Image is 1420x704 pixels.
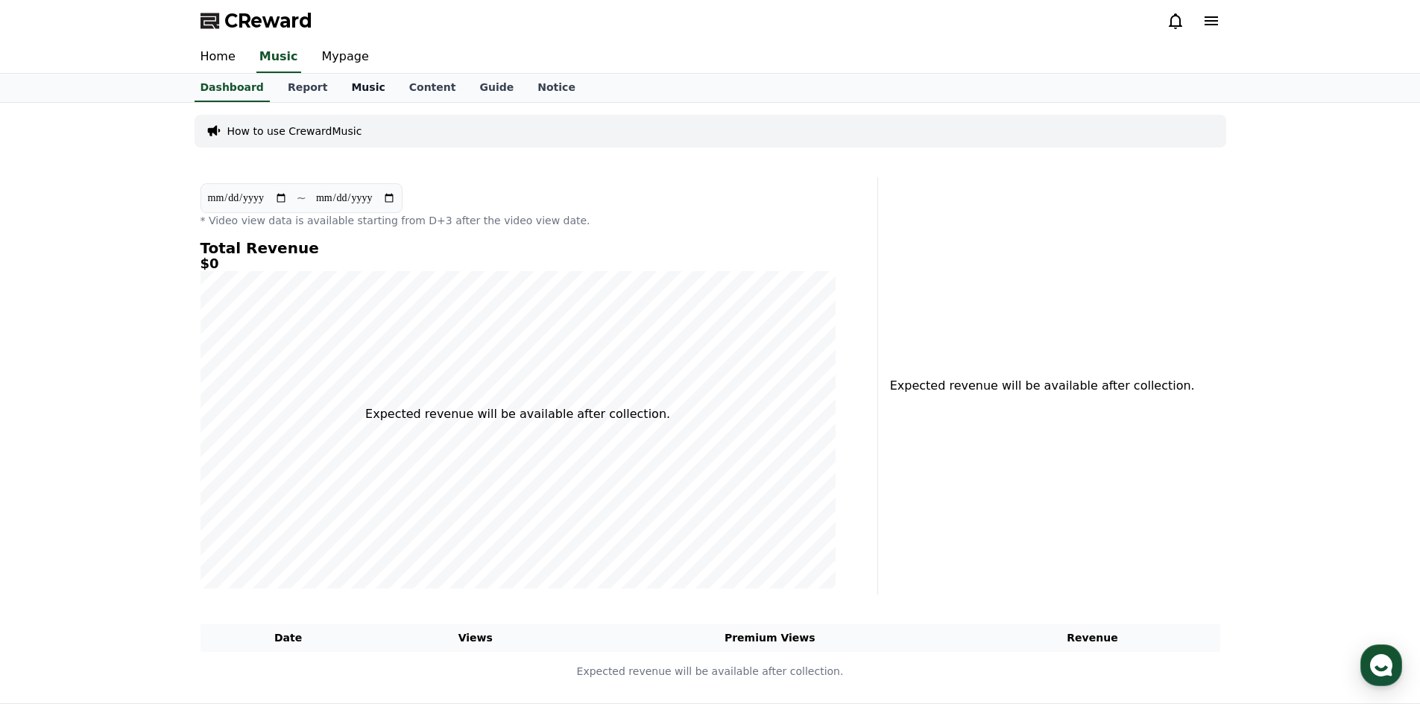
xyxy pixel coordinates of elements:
p: Expected revenue will be available after collection. [201,664,1219,679]
div: CReward [55,158,273,171]
span: Settings [221,495,257,507]
span: Back on [DATE] 2:30 AM [94,261,215,273]
a: Powered byChannel Talk [85,296,206,308]
a: Notice [526,74,587,102]
a: How to use CrewardMusic [227,124,362,139]
p: Expected revenue will be available after collection. [365,405,670,423]
a: Guide [467,74,526,102]
a: Mypage [310,42,381,73]
div: Please leave your questions. [55,186,243,201]
span: Home [38,495,64,507]
h5: $0 [201,256,836,271]
p: Expected revenue will be available after collection. [890,377,1186,395]
div: Hello, we are CReward. [55,171,243,186]
a: Content [397,74,468,102]
a: Dashboard [195,74,270,102]
a: Messages [98,472,192,510]
th: Views [376,624,575,652]
h1: CReward [18,112,105,136]
a: CReward [201,9,312,33]
span: CReward [224,9,312,33]
th: Revenue [965,624,1220,652]
th: Premium Views [575,624,965,652]
button: See business hours [157,118,273,136]
span: Start a chat [101,229,174,244]
a: Music [256,42,301,73]
a: CRewardHello, we are CReward.Please leave your questions. [18,152,273,210]
th: Date [201,624,376,652]
a: Home [189,42,247,73]
b: Channel Talk [148,297,206,307]
span: See business hours [162,120,256,133]
span: Messages [124,495,168,507]
h4: Total Revenue [201,240,836,256]
p: ~ [297,189,306,207]
a: Home [4,472,98,510]
a: Music [339,74,397,102]
a: Settings [192,472,286,510]
span: Powered by [100,297,206,307]
a: Report [276,74,340,102]
p: * Video view data is available starting from D+3 after the video view date. [201,213,836,228]
a: Start a chat [21,219,270,255]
